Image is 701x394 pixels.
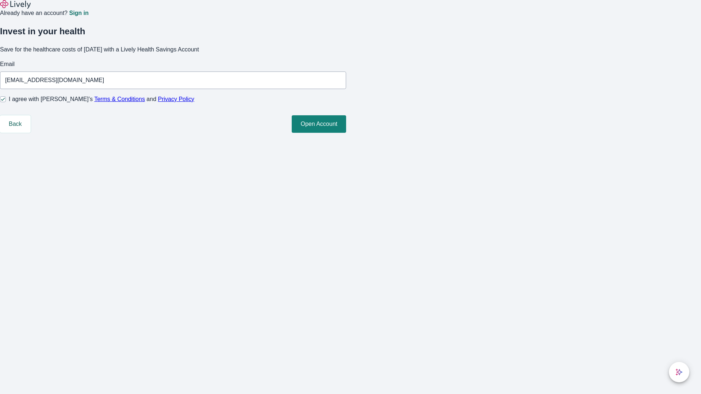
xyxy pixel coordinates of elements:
svg: Lively AI Assistant [675,368,683,376]
button: chat [669,362,689,382]
button: Open Account [292,115,346,133]
a: Terms & Conditions [94,96,145,102]
span: I agree with [PERSON_NAME]’s and [9,95,194,104]
a: Sign in [69,10,88,16]
a: Privacy Policy [158,96,195,102]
